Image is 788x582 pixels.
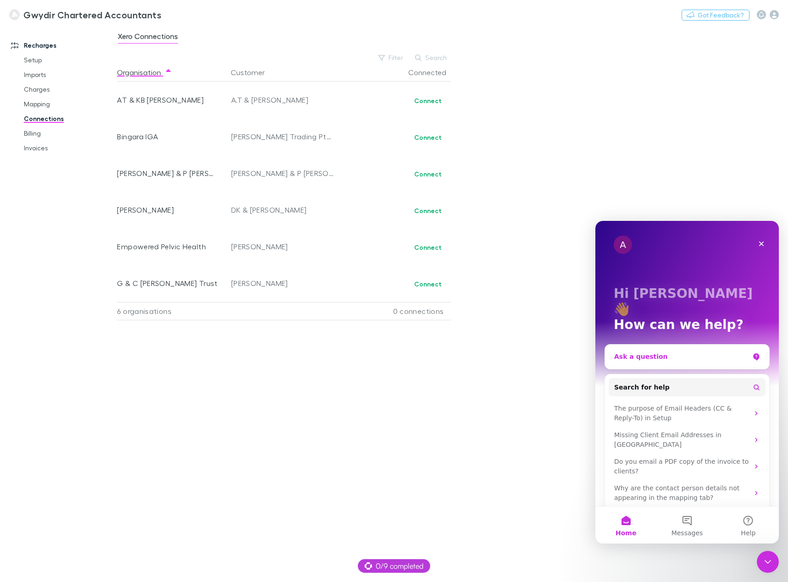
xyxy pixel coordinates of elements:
a: Charges [15,82,122,97]
button: Connect [408,132,448,143]
div: G & C [PERSON_NAME] Trust [117,265,218,302]
a: Connections [15,111,122,126]
iframe: Intercom live chat [595,221,779,544]
h3: Gwydir Chartered Accountants [23,9,161,20]
button: Organisation [117,63,172,82]
div: AT & KB [PERSON_NAME] [117,82,218,118]
div: 0 connections [337,302,447,320]
span: Xero Connections [118,32,178,44]
div: [PERSON_NAME] & P [PERSON_NAME] T/A Bangheet Beef Cattle [117,155,218,192]
a: Mapping [15,97,122,111]
a: Gwydir Chartered Accountants [4,4,167,26]
button: Customer [231,63,276,82]
div: Empowered Pelvic Health [117,228,218,265]
div: Bingara IGA [117,118,218,155]
a: Imports [15,67,122,82]
div: [PERSON_NAME] [117,192,218,228]
button: Filter [374,52,409,63]
button: Got Feedback? [682,10,749,21]
div: 6 organisations [117,302,227,320]
button: Connect [408,279,448,290]
iframe: Intercom live chat [757,551,779,573]
div: DK & [PERSON_NAME] [231,192,334,228]
button: Connect [408,95,448,106]
a: Recharges [2,38,122,53]
button: Connect [408,205,448,216]
div: A.T & [PERSON_NAME] [231,82,334,118]
a: Billing [15,126,122,141]
div: [PERSON_NAME] [231,265,334,302]
button: Search [411,52,452,63]
a: Setup [15,53,122,67]
img: Gwydir Chartered Accountants's Logo [9,9,20,20]
button: Connect [408,242,448,253]
button: Connected [408,63,457,82]
div: [PERSON_NAME] & P [PERSON_NAME] [231,155,334,192]
button: Connect [408,169,448,180]
div: [PERSON_NAME] [231,228,334,265]
div: [PERSON_NAME] Trading Pty Ltd [231,118,334,155]
a: Invoices [15,141,122,155]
